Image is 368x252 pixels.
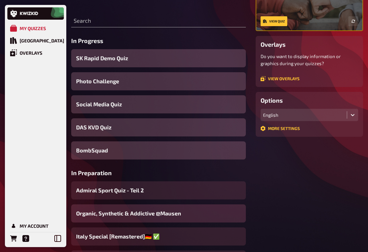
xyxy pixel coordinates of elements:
[76,232,160,241] span: Italy Special [Remastered]​​🇩🇪 ✅
[261,41,358,48] h3: Overlays
[71,72,246,90] a: Photo Challenge
[76,146,108,155] span: BombSquad
[7,22,64,34] a: My Quizzes
[71,204,246,222] a: Organic, Synthetic & Addictive ​@Mausen
[71,141,246,159] a: BombSquad
[7,232,20,245] a: Orders
[71,227,246,246] a: Italy Special [Remastered]​​🇩🇪 ✅
[7,47,64,59] a: Overlays
[76,100,122,108] span: Social Media Quiz
[76,209,181,218] span: Organic, Synthetic & Addictive ​@Mausen
[263,112,344,118] div: English
[20,50,42,56] div: Overlays
[261,53,358,67] p: Do you want to display information or graphics during your quizzes?
[71,181,246,199] a: Admiral Sport Quiz - Teil 2
[71,95,246,113] a: Social Media Quiz
[20,26,46,31] div: My Quizzes
[71,15,246,27] input: Search
[7,34,64,47] a: Quiz Library
[76,54,128,62] span: SK Rapid Demo Quiz
[261,16,287,26] a: View quiz
[71,118,246,136] a: DAS KVD Quiz
[71,49,246,67] a: SK Rapid Demo Quiz
[76,186,144,195] span: Admiral Sport Quiz - Teil 2
[261,126,300,131] a: More settings
[76,123,111,132] span: DAS KVD Quiz
[20,38,64,43] div: [GEOGRAPHIC_DATA]
[20,223,48,229] div: My Account
[261,97,358,104] h3: Options
[20,232,32,245] a: Help
[261,76,300,81] a: View overlays
[71,37,246,44] h3: In Progress
[71,169,246,176] h3: In Preparation
[7,220,64,232] a: My Account
[76,77,119,85] span: Photo Challenge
